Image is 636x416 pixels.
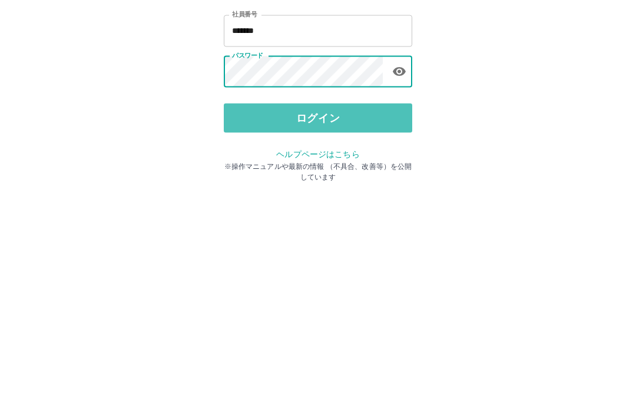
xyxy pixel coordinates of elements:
label: パスワード [232,151,263,160]
button: ログイン [224,204,412,233]
a: ヘルプページはこちら [276,249,359,259]
label: 社員番号 [232,110,257,119]
p: ※操作マニュアルや最新の情報 （不具合、改善等）を公開しています [224,261,412,282]
h2: ログイン [280,74,357,96]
